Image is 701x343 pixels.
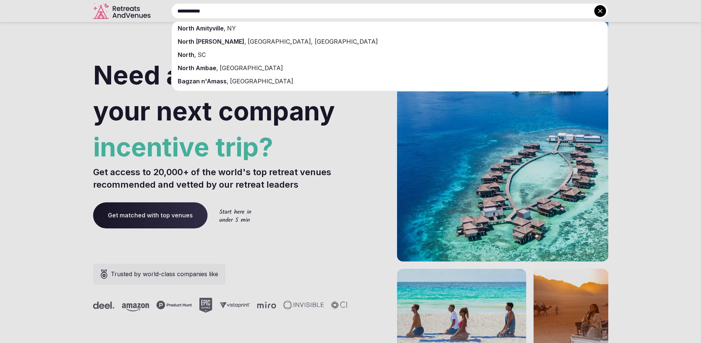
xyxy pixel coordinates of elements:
[178,38,244,45] span: North [PERSON_NAME]
[178,64,216,72] span: North Ambae
[172,22,608,35] div: ,
[172,48,608,61] div: ,
[178,51,194,58] span: North
[229,77,293,85] span: [GEOGRAPHIC_DATA]
[178,25,224,32] span: North Amityville
[172,35,608,48] div: ,
[178,77,227,85] span: Bagzan n'Amass
[246,38,378,45] span: [GEOGRAPHIC_DATA], [GEOGRAPHIC_DATA]
[196,51,206,58] span: SC
[172,75,608,88] div: ,
[218,64,283,72] span: [GEOGRAPHIC_DATA]
[172,61,608,75] div: ,
[226,25,236,32] span: NY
